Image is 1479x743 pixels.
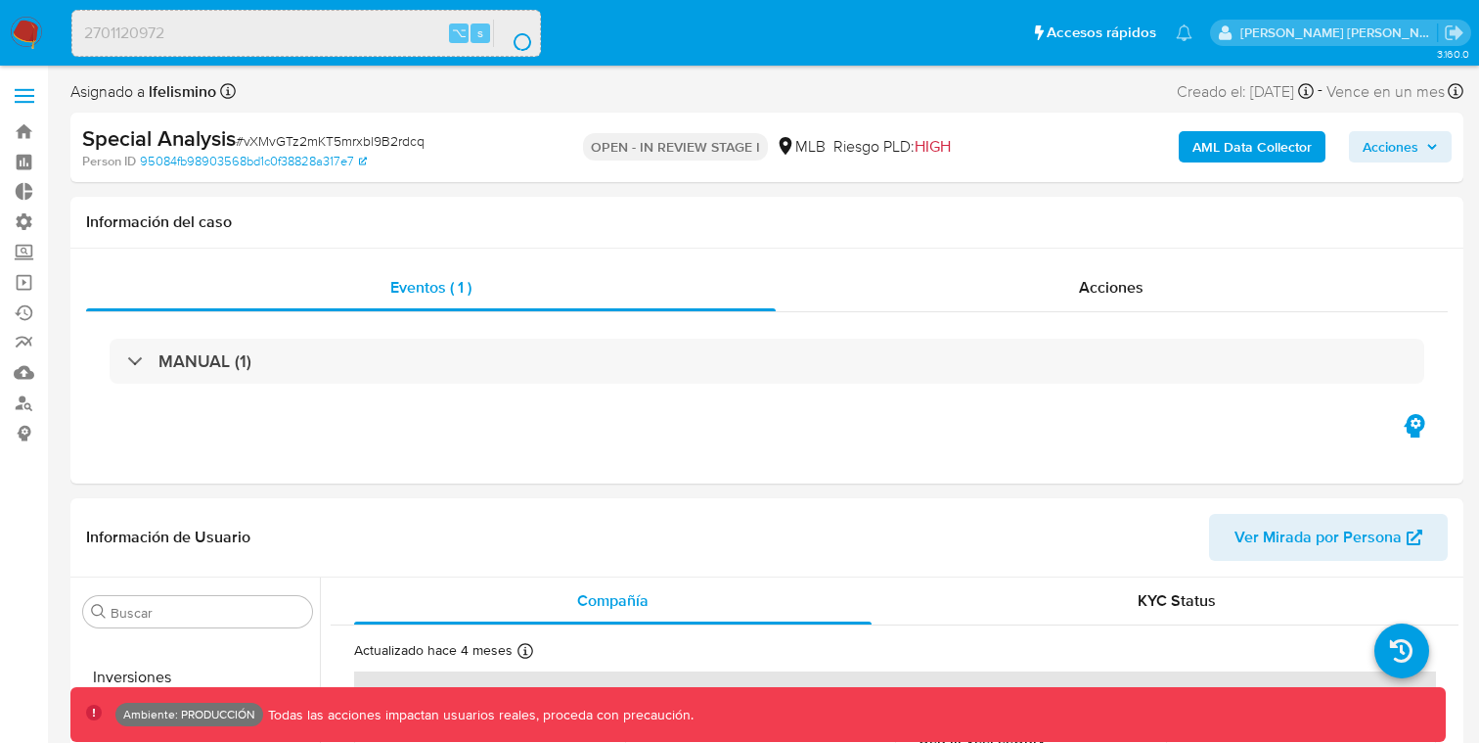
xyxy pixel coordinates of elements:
[1318,78,1322,105] span: -
[75,654,320,701] button: Inversiones
[915,135,951,158] span: HIGH
[140,153,367,170] a: 95084fb98903568bd1c0f38828a317e7
[1176,24,1192,41] a: Notificaciones
[1240,23,1438,42] p: miguel.rodriguez@mercadolibre.com.co
[111,604,304,622] input: Buscar
[158,350,251,372] h3: MANUAL (1)
[110,339,1424,384] div: MANUAL (1)
[1192,131,1312,163] b: AML Data Collector
[145,80,216,103] b: lfelismino
[452,23,467,42] span: ⌥
[1179,131,1325,163] button: AML Data Collector
[82,153,136,170] b: Person ID
[1444,23,1464,43] a: Salir
[82,122,236,154] b: Special Analysis
[70,81,216,103] span: Asignado a
[263,706,694,724] p: Todas las acciones impactan usuarios reales, proceda con precaución.
[390,276,471,299] span: Eventos ( 1 )
[1209,514,1448,561] button: Ver Mirada por Persona
[354,641,513,660] p: Actualizado hace 4 meses
[354,672,1436,719] th: Información de empresa
[72,21,540,46] input: Buscar usuario o caso...
[583,133,768,161] p: OPEN - IN REVIEW STAGE I
[86,528,250,547] h1: Información de Usuario
[1349,131,1452,163] button: Acciones
[1138,589,1216,612] span: KYC Status
[1363,131,1418,163] span: Acciones
[776,136,826,158] div: MLB
[86,212,1448,232] h1: Información del caso
[236,131,425,151] span: # vXMvGTz2mKT5mrxbl9B2rdcq
[1177,78,1314,105] div: Creado el: [DATE]
[1079,276,1143,299] span: Acciones
[833,136,951,158] span: Riesgo PLD:
[123,711,255,719] p: Ambiente: PRODUCCIÓN
[1326,81,1445,103] span: Vence en un mes
[477,23,483,42] span: s
[91,604,107,620] button: Buscar
[493,20,533,47] button: search-icon
[577,589,649,612] span: Compañía
[1047,23,1156,43] span: Accesos rápidos
[1234,514,1402,561] span: Ver Mirada por Persona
